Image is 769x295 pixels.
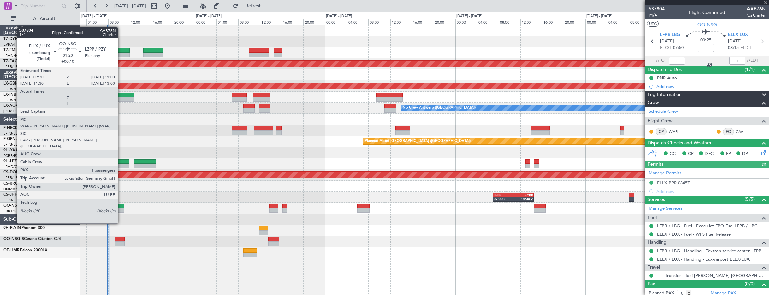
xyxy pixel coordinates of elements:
[3,175,21,181] a: LFPB/LBG
[657,75,677,81] div: PNR Auto
[657,231,731,237] a: ELLX / LUX - Fuel - WFS Fuel Release
[3,226,45,230] a: 9H-FLYINPhenom 300
[216,19,238,25] div: 04:00
[513,197,533,201] div: 14:30 Z
[542,19,564,25] div: 16:00
[21,1,59,11] input: Trip Number
[3,148,41,152] a: 9H-YAAGlobal 5000
[3,81,18,86] span: LX-GBH
[700,37,711,44] span: 00:25
[656,128,667,135] div: CP
[3,142,21,147] a: LFPB/LBG
[3,209,20,214] a: EBKT/KJK
[3,237,61,241] a: OO-NSG SCessna Citation CJ4
[745,66,755,73] span: (1/1)
[736,129,751,135] a: CAV
[3,193,41,197] a: CS-JHHGlobal 6000
[3,193,18,197] span: CS-JHH
[3,93,16,97] span: LX-INB
[499,19,521,25] div: 08:00
[3,170,42,174] a: CS-DOUGlobal 6500
[3,42,45,47] a: EVRA/[PERSON_NAME]
[196,13,222,19] div: [DATE] - [DATE]
[647,21,659,27] button: UTC
[114,3,146,9] span: [DATE] - [DATE]
[3,137,43,141] a: F-GPNJFalcon 900EX
[648,66,682,74] span: Dispatch To-Dos
[3,126,18,130] span: F-HECD
[17,16,71,21] span: All Aircraft
[3,104,51,108] a: LX-AOACitation Mustang
[3,204,57,208] a: OO-NSGCessna Citation CJ4
[3,53,23,58] a: LFMN/NCE
[3,126,37,130] a: F-HECDFalcon 7X
[648,239,667,247] span: Handling
[3,226,21,230] span: 9H-FLYIN
[745,196,755,203] span: (5/5)
[3,131,21,136] a: LFPB/LBG
[3,87,23,92] a: EDLW/DTM
[520,19,542,25] div: 12:00
[649,108,678,115] a: Schedule Crew
[365,136,471,146] div: Planned Maint [GEOGRAPHIC_DATA] ([GEOGRAPHIC_DATA])
[3,248,47,252] a: OE-HMRFalcon 2000LX
[325,19,347,25] div: 00:00
[3,48,44,52] a: T7-EMIHawker 900XP
[745,280,755,287] span: (0/0)
[670,151,677,157] span: CC,
[494,197,514,201] div: 07:00 Z
[3,137,18,141] span: F-GPNJ
[403,103,476,113] div: No Crew Antwerp ([GEOGRAPHIC_DATA])
[688,151,694,157] span: CR
[7,13,73,24] button: All Aircraft
[649,205,682,212] a: Manage Services
[660,45,671,52] span: ETOT
[657,223,758,229] a: LFPB / LBG - Fuel - ExecuJet FBO Fuel LFPB / LBG
[745,5,766,12] span: AAB76N
[3,182,43,186] a: CS-RRCFalcon 900LX
[745,12,766,18] span: Pos Charter
[607,19,629,25] div: 04:00
[705,151,715,157] span: DFC,
[195,19,217,25] div: 00:00
[648,99,659,107] span: Crew
[3,59,20,63] span: T7-EAGL
[260,19,282,25] div: 12:00
[3,37,18,41] span: T7-DYN
[740,45,751,52] span: ELDT
[3,170,19,174] span: CS-DOU
[629,19,651,25] div: 08:00
[3,93,56,97] a: LX-INBFalcon 900EX EASy II
[728,32,748,38] span: ELLX LUX
[728,38,742,45] span: [DATE]
[152,19,173,25] div: 16:00
[657,248,766,254] a: LFPB / LBG - Handling - Textron service center LFPB / LBG
[494,193,514,197] div: LFPB
[656,57,667,64] span: ATOT
[3,81,37,86] a: LX-GBHFalcon 7X
[3,104,19,108] span: LX-AOA
[3,164,23,169] a: LFMD/CEQ
[108,19,130,25] div: 08:00
[303,19,325,25] div: 20:00
[434,19,455,25] div: 20:00
[3,48,16,52] span: T7-EMI
[657,256,750,262] a: ELLX / LUX - Handling - Lux-Airport ELLX/LUX
[649,5,665,12] span: 537804
[689,9,725,16] div: Flight Confirmed
[3,204,20,208] span: OO-NSG
[697,21,717,28] span: OO-NSG
[3,237,24,241] span: OO-NSG S
[673,45,684,52] span: 07:50
[660,32,680,38] span: LFPB LBG
[390,19,412,25] div: 12:00
[726,151,731,157] span: FP
[81,13,107,19] div: [DATE] - [DATE]
[455,19,477,25] div: 00:00
[3,248,20,252] span: OE-HMR
[747,57,758,64] span: ALDT
[648,91,682,99] span: Leg Information
[3,59,38,63] a: T7-EAGLFalcon 8X
[3,37,47,41] a: T7-DYNChallenger 604
[173,19,195,25] div: 20:00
